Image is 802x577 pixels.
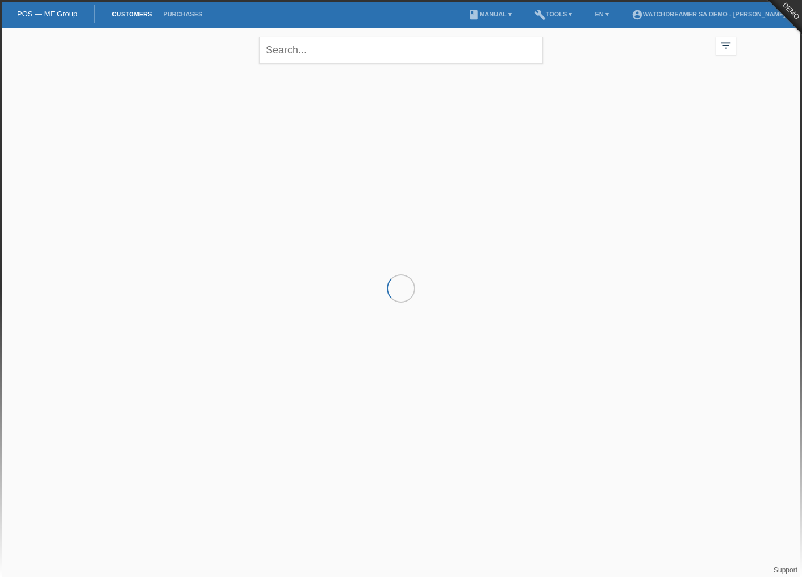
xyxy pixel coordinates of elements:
i: filter_list [720,39,732,52]
a: Purchases [157,11,208,18]
i: build [534,9,546,20]
a: POS — MF Group [17,10,77,18]
i: account_circle [632,9,643,20]
a: buildTools ▾ [529,11,578,18]
a: account_circleWatchdreamer SA Demo - [PERSON_NAME] ▾ [626,11,796,18]
input: Search... [259,37,543,64]
a: bookManual ▾ [462,11,517,18]
a: EN ▾ [589,11,614,18]
a: Support [774,566,797,574]
i: book [468,9,479,20]
a: Customers [106,11,157,18]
